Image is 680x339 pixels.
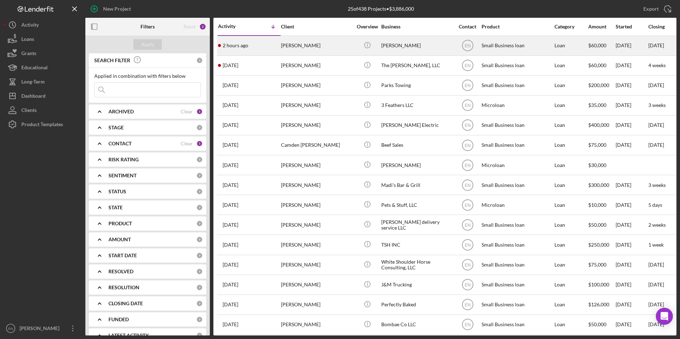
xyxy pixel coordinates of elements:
div: [DATE] [616,295,648,314]
text: EN [464,243,471,248]
div: [PERSON_NAME] [281,116,352,135]
div: [DATE] [616,76,648,95]
div: 1 [196,108,203,115]
div: Beef Sales [381,136,452,155]
div: Business [381,24,452,29]
div: Loan [554,255,588,274]
div: [PERSON_NAME] [281,255,352,274]
div: [DATE] [616,56,648,75]
div: 0 [196,316,203,323]
b: AMOUNT [108,237,131,242]
div: 0 [196,268,203,275]
time: [DATE] [648,321,664,327]
time: 5 days [648,202,662,208]
time: 1 week [648,242,664,248]
b: ARCHIVED [108,109,134,114]
div: [PERSON_NAME] [381,156,452,174]
div: [PERSON_NAME] [281,235,352,254]
div: Small Business loan [482,36,553,55]
time: [DATE] [648,281,664,287]
button: Export [636,2,676,16]
div: 0 [196,284,203,291]
text: EN [464,263,471,268]
div: 0 [196,236,203,243]
div: [PERSON_NAME] [281,176,352,194]
div: $60,000 [588,56,615,75]
div: $200,000 [588,76,615,95]
div: Clients [21,103,37,119]
text: EN [464,83,471,88]
div: Export [643,2,659,16]
div: $126,000 [588,295,615,314]
time: [DATE] [648,42,664,48]
div: $50,000 [588,215,615,234]
div: Loan [554,315,588,334]
button: Product Templates [4,117,82,131]
div: Product [482,24,553,29]
div: 0 [196,332,203,339]
div: TSH INC [381,235,452,254]
text: EN [464,143,471,148]
b: STATE [108,205,123,210]
time: 2025-07-22 17:13 [223,182,238,188]
div: New Project [103,2,131,16]
div: 0 [196,204,203,211]
b: START DATE [108,253,137,258]
div: Open Intercom Messenger [656,308,673,325]
div: 0 [196,220,203,227]
time: 2025-08-04 20:46 [223,102,238,108]
div: Started [616,24,648,29]
time: [DATE] [648,82,664,88]
text: EN [464,302,471,307]
text: EN [464,63,471,68]
div: 0 [196,252,203,259]
button: EN[PERSON_NAME] [4,321,82,335]
div: Category [554,24,588,29]
div: [PERSON_NAME] [281,76,352,95]
div: Loan [554,116,588,135]
div: Small Business loan [482,235,553,254]
div: Amount [588,24,615,29]
div: [PERSON_NAME] Electric [381,116,452,135]
div: 0 [196,124,203,131]
a: Grants [4,46,82,60]
div: Small Business loan [482,275,553,294]
time: 2025-06-30 17:27 [223,282,238,287]
div: [PERSON_NAME] [281,295,352,314]
div: J&M Trucking [381,275,452,294]
div: Loan [554,36,588,55]
div: Reset [184,24,196,29]
div: White Shoulder Horse Consulting, LLC [381,255,452,274]
div: [DATE] [616,195,648,214]
div: [DATE] [616,315,648,334]
div: $400,000 [588,116,615,135]
time: 2025-07-21 16:05 [223,202,238,208]
time: 3 weeks [648,182,666,188]
time: 3 weeks [648,102,666,108]
text: EN [464,282,471,287]
text: EN [464,163,471,168]
a: Educational [4,60,82,75]
div: Small Business loan [482,76,553,95]
text: EN [464,203,471,208]
div: [PERSON_NAME] [281,56,352,75]
time: 2025-08-11 14:24 [223,43,248,48]
div: $10,000 [588,195,615,214]
div: Microloan [482,96,553,115]
div: [DATE] [616,275,648,294]
div: [DATE] [616,136,648,155]
time: 2025-08-08 22:33 [223,63,238,68]
div: [DATE] [616,176,648,194]
b: RESOLVED [108,269,133,274]
div: 2 [199,23,206,30]
div: [PERSON_NAME] delivery service LLC [381,215,452,234]
time: [DATE] [648,262,664,268]
div: [DATE] [616,235,648,254]
b: RESOLUTION [108,285,139,290]
div: Educational [21,60,48,76]
div: [DATE] [616,116,648,135]
div: Microloan [482,195,553,214]
div: Loan [554,235,588,254]
div: Small Business loan [482,136,553,155]
time: 4 weeks [648,62,666,68]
